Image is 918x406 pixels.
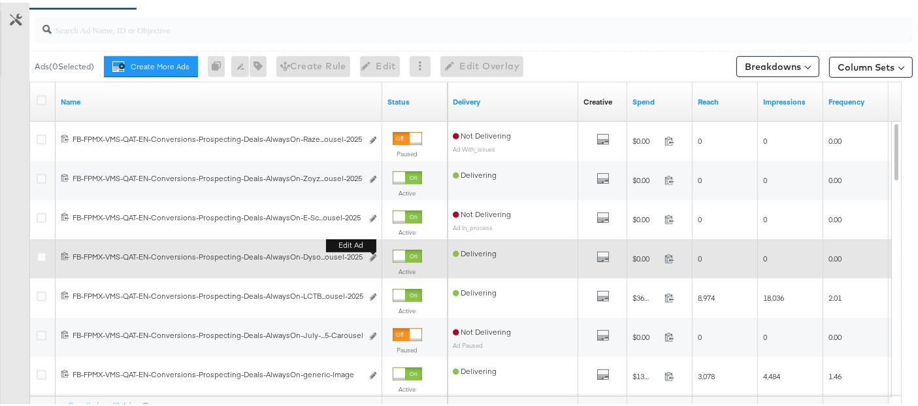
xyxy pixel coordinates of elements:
[453,285,497,295] span: Delivering
[369,249,377,263] button: Edit ad
[828,330,842,339] span: 0.00
[453,143,495,150] sub: Ad With_issues
[828,173,842,182] span: 0.00
[763,133,767,143] span: 0
[326,236,376,250] b: Edit ad
[73,328,362,338] div: FB-FPMX-VMS-QAT-EN-Conversions-Prospecting-Deals-AlwaysOn-July-...5-Carousel
[453,364,497,373] span: Delivering
[453,324,511,334] span: Not Delivering
[393,186,422,195] label: Active
[393,382,422,391] label: Active
[632,330,659,339] span: $0.00
[453,167,497,177] span: Delivering
[393,226,422,234] label: Active
[453,128,511,138] span: Not Delivering
[73,171,362,181] div: FB-FPMX-VMS-QAT-EN-Conversions-Prospecting-Deals-AlwaysOn-Zoyz...ousel-2025
[828,94,883,105] a: The average number of times your ad was served to each person.
[73,367,362,377] div: FB-FPMX-VMS-QAT-EN-Conversions-Prospecting-Deals-AlwaysOn-generic-Image
[104,54,198,75] button: Create More Ads
[698,290,715,300] span: 8,974
[393,343,422,352] label: Paused
[828,290,842,300] span: 2.01
[453,246,497,256] span: Delivering
[73,249,362,260] div: FB-FPMX-VMS-QAT-EN-Conversions-Prospecting-Deals-AlwaysOn-Dyso...ousel-2025
[736,54,819,75] button: Breakdowns
[828,251,842,261] span: 0.00
[583,94,612,105] div: Creative
[453,207,511,216] span: Not Delivering
[763,290,784,300] span: 18,036
[763,212,767,222] span: 0
[632,173,659,182] span: $0.00
[763,369,780,379] span: 4,484
[828,133,842,143] span: 0.00
[52,9,835,35] input: Search Ad Name, ID or Objective
[73,210,362,220] div: FB-FPMX-VMS-QAT-EN-Conversions-Prospecting-Deals-AlwaysOn-E-Sc...ousel-2025
[632,133,659,143] span: $0.00
[61,94,377,105] a: Ad Name.
[632,212,659,222] span: $0.00
[632,94,687,105] a: The total amount spent to date.
[73,131,362,142] div: FB-FPMX-VMS-QAT-EN-Conversions-Prospecting-Deals-AlwaysOn-Raze...ousel-2025
[583,94,612,105] a: Shows the creative associated with your ad.
[208,54,231,75] div: 0
[632,369,659,379] span: $13.69
[393,265,422,273] label: Active
[698,212,702,222] span: 0
[698,133,702,143] span: 0
[698,251,702,261] span: 0
[393,147,422,156] label: Paused
[453,221,493,229] sub: Ad In_process
[453,339,483,347] sub: Ad Paused
[763,251,767,261] span: 0
[698,369,715,379] span: 3,078
[387,94,442,105] a: Shows the current state of your Ad.
[35,58,94,70] div: Ads ( 0 Selected)
[453,94,573,105] a: Reflects the ability of your Ad to achieve delivery.
[763,173,767,182] span: 0
[632,251,659,261] span: $0.00
[763,330,767,339] span: 0
[698,330,702,339] span: 0
[828,369,842,379] span: 1.46
[73,288,362,299] div: FB-FPMX-VMS-QAT-EN-Conversions-Prospecting-Deals-AlwaysOn-LCTB...ousel-2025
[698,94,753,105] a: The number of people your ad was served to.
[828,212,842,222] span: 0.00
[698,173,702,182] span: 0
[829,54,913,75] button: Column Sets
[763,94,818,105] a: The number of times your ad was served. On mobile apps an ad is counted as served the first time ...
[632,290,659,300] span: $36.00
[393,304,422,313] label: Active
